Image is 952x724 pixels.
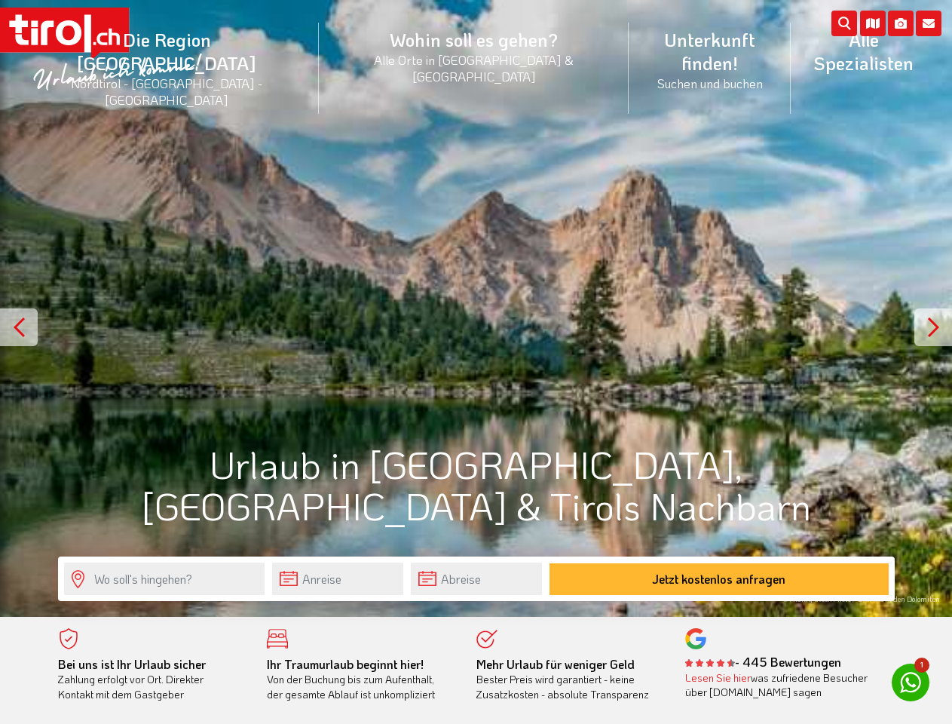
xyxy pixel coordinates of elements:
input: Wo soll's hingehen? [64,563,265,595]
a: Die Region [GEOGRAPHIC_DATA]Nordtirol - [GEOGRAPHIC_DATA] - [GEOGRAPHIC_DATA] [15,11,319,125]
div: Von der Buchung bis zum Aufenthalt, der gesamte Ablauf ist unkompliziert [267,657,454,702]
b: Mehr Urlaub für weniger Geld [476,656,635,672]
div: Bester Preis wird garantiert - keine Zusatzkosten - absolute Transparenz [476,657,663,702]
i: Kontakt [916,11,941,36]
b: Ihr Traumurlaub beginnt hier! [267,656,424,672]
small: Alle Orte in [GEOGRAPHIC_DATA] & [GEOGRAPHIC_DATA] [337,51,611,84]
small: Suchen und buchen [647,75,772,91]
small: Nordtirol - [GEOGRAPHIC_DATA] - [GEOGRAPHIC_DATA] [33,75,301,108]
b: Bei uns ist Ihr Urlaub sicher [58,656,206,672]
input: Anreise [272,563,403,595]
a: Lesen Sie hier [685,670,751,685]
div: Zahlung erfolgt vor Ort. Direkter Kontakt mit dem Gastgeber [58,657,245,702]
a: 1 [892,664,929,701]
div: was zufriedene Besucher über [DOMAIN_NAME] sagen [685,670,872,700]
input: Abreise [411,563,542,595]
i: Fotogalerie [888,11,914,36]
b: - 445 Bewertungen [685,654,841,670]
i: Karte öffnen [860,11,886,36]
a: Unterkunft finden!Suchen und buchen [629,11,790,108]
span: 1 [914,658,929,673]
a: Alle Spezialisten [791,11,937,91]
button: Jetzt kostenlos anfragen [549,563,889,595]
a: Wohin soll es gehen?Alle Orte in [GEOGRAPHIC_DATA] & [GEOGRAPHIC_DATA] [319,11,629,101]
